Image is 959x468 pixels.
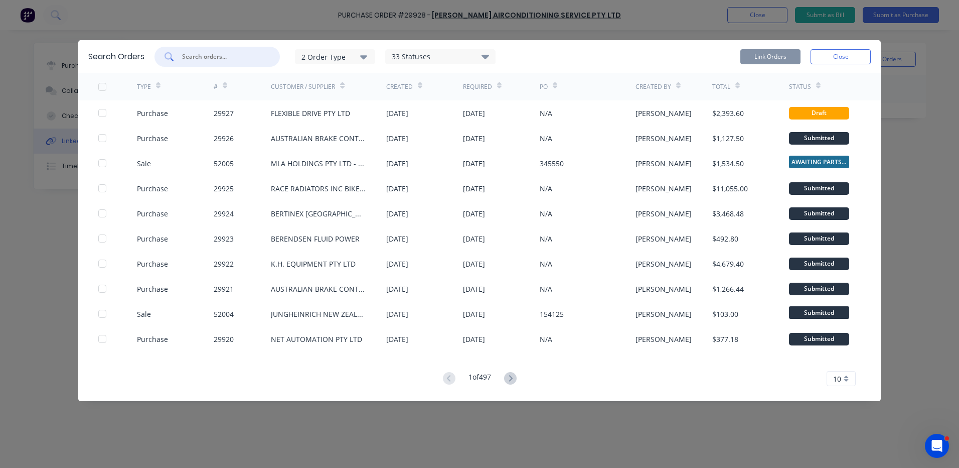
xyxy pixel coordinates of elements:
[540,334,552,344] div: N/A
[463,259,485,269] div: [DATE]
[271,108,350,119] div: FLEXIBLE DRIVE PTY LTD
[635,133,692,144] div: [PERSON_NAME]
[540,82,548,91] div: PO
[463,309,485,319] div: [DATE]
[214,108,234,119] div: 29927
[386,334,408,344] div: [DATE]
[789,107,849,120] div: Draft
[463,158,485,169] div: [DATE]
[789,333,849,345] div: Submitted
[271,284,366,294] div: AUSTRALIAN BRAKE CONTROLS
[386,183,408,194] div: [DATE]
[137,334,168,344] div: Purchase
[635,183,692,194] div: [PERSON_NAME]
[214,82,218,91] div: #
[214,208,234,219] div: 29924
[386,309,408,319] div: [DATE]
[789,156,849,168] span: AWAITING PARTS ...
[712,208,744,219] div: $3,468.48
[468,372,491,386] div: 1 of 497
[386,51,495,62] div: 33 Statuses
[540,108,552,119] div: N/A
[712,259,744,269] div: $4,679.40
[712,133,744,144] div: $1,127.50
[214,284,234,294] div: 29921
[301,51,369,62] div: 2 Order Type
[789,182,849,195] div: Submitted
[214,183,234,194] div: 29925
[789,258,849,270] div: Submitted
[271,208,366,219] div: BERTINEX [GEOGRAPHIC_DATA]
[712,158,744,169] div: $1,534.50
[137,233,168,244] div: Purchase
[811,49,871,64] button: Close
[789,207,849,220] div: Submitted
[386,284,408,294] div: [DATE]
[386,108,408,119] div: [DATE]
[789,132,849,145] div: Submitted
[386,133,408,144] div: [DATE]
[635,108,692,119] div: [PERSON_NAME]
[833,374,841,384] span: 10
[540,208,552,219] div: N/A
[137,208,168,219] div: Purchase
[540,133,552,144] div: N/A
[214,309,234,319] div: 52004
[271,82,335,91] div: Customer / Supplier
[463,82,492,91] div: Required
[789,82,811,91] div: Status
[712,233,738,244] div: $492.80
[386,82,413,91] div: Created
[635,284,692,294] div: [PERSON_NAME]
[463,334,485,344] div: [DATE]
[214,158,234,169] div: 52005
[712,284,744,294] div: $1,266.44
[712,108,744,119] div: $2,393.60
[137,183,168,194] div: Purchase
[635,82,671,91] div: Created By
[137,133,168,144] div: Purchase
[463,108,485,119] div: [DATE]
[712,334,738,344] div: $377.18
[271,183,366,194] div: RACE RADIATORS INC BIKE RADS
[295,49,375,64] button: 2 Order Type
[271,334,362,344] div: NET AUTOMATION PTY LTD
[271,233,360,244] div: BERENDSEN FLUID POWER
[540,183,552,194] div: N/A
[635,309,692,319] div: [PERSON_NAME]
[540,259,552,269] div: N/A
[635,334,692,344] div: [PERSON_NAME]
[214,259,234,269] div: 29922
[463,208,485,219] div: [DATE]
[271,309,366,319] div: JUNGHEINRICH NEW ZEALAND LIMITED
[137,309,151,319] div: Sale
[712,309,738,319] div: $103.00
[271,259,356,269] div: K.H. EQUIPMENT PTY LTD
[789,306,849,319] span: Submitted
[463,183,485,194] div: [DATE]
[635,259,692,269] div: [PERSON_NAME]
[181,52,264,62] input: Search orders...
[789,283,849,295] div: Submitted
[740,49,801,64] button: Link Orders
[386,233,408,244] div: [DATE]
[540,233,552,244] div: N/A
[88,51,144,63] div: Search Orders
[789,232,849,245] div: Submitted
[214,233,234,244] div: 29923
[386,259,408,269] div: [DATE]
[463,284,485,294] div: [DATE]
[137,158,151,169] div: Sale
[386,158,408,169] div: [DATE]
[137,108,168,119] div: Purchase
[271,158,366,169] div: MLA HOLDINGS PTY LTD - [GEOGRAPHIC_DATA]
[137,284,168,294] div: Purchase
[137,82,151,91] div: TYPE
[463,233,485,244] div: [DATE]
[214,133,234,144] div: 29926
[712,183,748,194] div: $11,055.00
[540,158,564,169] div: 345550
[463,133,485,144] div: [DATE]
[540,309,564,319] div: 154125
[271,133,366,144] div: AUSTRALIAN BRAKE CONTROLS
